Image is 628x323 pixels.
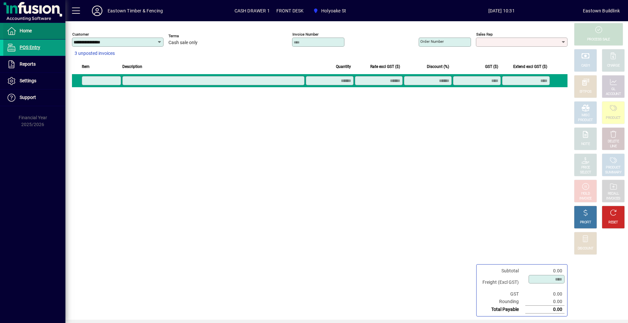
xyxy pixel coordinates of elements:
[582,113,589,118] div: MISC
[476,32,493,37] mat-label: Sales rep
[3,56,65,73] a: Reports
[587,37,610,42] div: PROCESS SALE
[580,170,591,175] div: SELECT
[20,95,36,100] span: Support
[606,165,620,170] div: PRODUCT
[276,6,304,16] span: FRONT DESK
[606,116,620,121] div: PRODUCT
[3,73,65,89] a: Settings
[525,290,565,298] td: 0.00
[479,267,525,275] td: Subtotal
[513,63,547,70] span: Extend excl GST ($)
[579,196,591,201] div: INVOICE
[420,39,444,44] mat-label: Order number
[525,298,565,306] td: 0.00
[3,89,65,106] a: Support
[427,63,449,70] span: Discount (%)
[606,92,621,97] div: ACCOUNT
[608,220,618,225] div: RESET
[580,89,592,94] div: EFTPOS
[608,191,619,196] div: RECALL
[611,87,616,92] div: GL
[581,63,590,68] div: CASH
[420,6,583,16] span: [DATE] 10:31
[578,246,593,251] div: DISCOUNT
[336,63,351,70] span: Quantity
[479,298,525,306] td: Rounding
[122,63,142,70] span: Description
[583,6,620,16] div: Eastown Buildlink
[485,63,498,70] span: GST ($)
[75,50,115,57] span: 3 unposted invoices
[608,139,619,144] div: DELETE
[168,40,198,45] span: Cash sale only
[525,267,565,275] td: 0.00
[581,165,590,170] div: PRICE
[610,144,617,149] div: LINE
[310,5,349,17] span: Holyoake St
[607,63,620,68] div: CHARGE
[72,48,117,59] button: 3 unposted invoices
[605,170,621,175] div: SUMMARY
[87,5,108,17] button: Profile
[20,78,36,83] span: Settings
[606,196,620,201] div: INVOICES
[580,220,591,225] div: PROFIT
[20,61,36,67] span: Reports
[82,63,90,70] span: Item
[108,6,163,16] div: Eastown Timber & Fencing
[578,118,593,123] div: PRODUCT
[581,142,590,147] div: NOTE
[72,32,89,37] mat-label: Customer
[479,290,525,298] td: GST
[370,63,400,70] span: Rate excl GST ($)
[168,34,208,38] span: Terms
[292,32,319,37] mat-label: Invoice number
[321,6,346,16] span: Holyoake St
[20,28,32,33] span: Home
[235,6,270,16] span: CASH DRAWER 1
[20,45,40,50] span: POS Entry
[479,306,525,314] td: Total Payable
[525,306,565,314] td: 0.00
[479,275,525,290] td: Freight (Excl GST)
[581,191,590,196] div: HOLD
[3,23,65,39] a: Home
